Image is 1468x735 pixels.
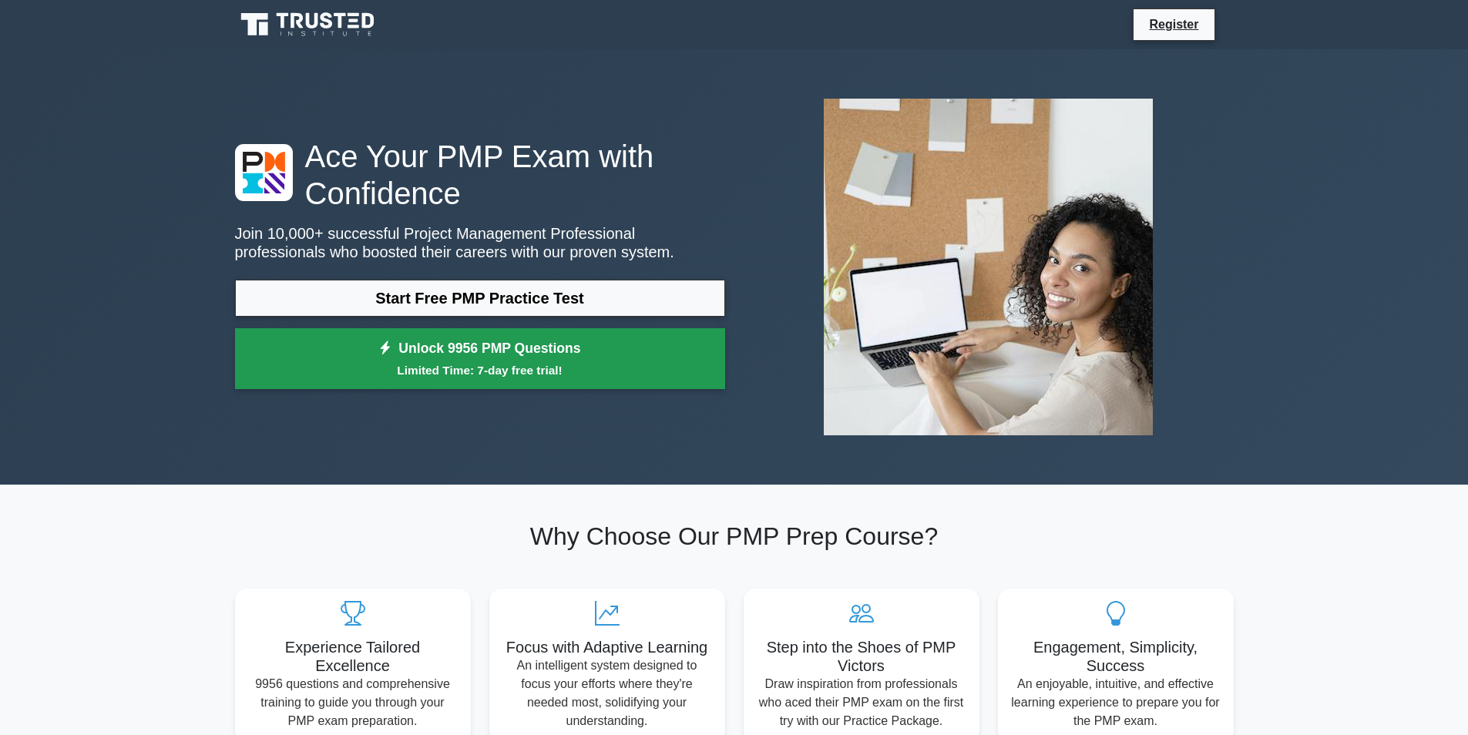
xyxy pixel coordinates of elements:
a: Start Free PMP Practice Test [235,280,725,317]
p: An enjoyable, intuitive, and effective learning experience to prepare you for the PMP exam. [1010,675,1221,730]
h5: Focus with Adaptive Learning [502,638,713,656]
h5: Step into the Shoes of PMP Victors [756,638,967,675]
small: Limited Time: 7-day free trial! [254,361,706,379]
h2: Why Choose Our PMP Prep Course? [235,522,1234,551]
p: An intelligent system designed to focus your efforts where they're needed most, solidifying your ... [502,656,713,730]
h1: Ace Your PMP Exam with Confidence [235,138,725,212]
h5: Experience Tailored Excellence [247,638,459,675]
a: Register [1140,15,1208,34]
p: 9956 questions and comprehensive training to guide you through your PMP exam preparation. [247,675,459,730]
a: Unlock 9956 PMP QuestionsLimited Time: 7-day free trial! [235,328,725,390]
p: Join 10,000+ successful Project Management Professional professionals who boosted their careers w... [235,224,725,261]
p: Draw inspiration from professionals who aced their PMP exam on the first try with our Practice Pa... [756,675,967,730]
h5: Engagement, Simplicity, Success [1010,638,1221,675]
